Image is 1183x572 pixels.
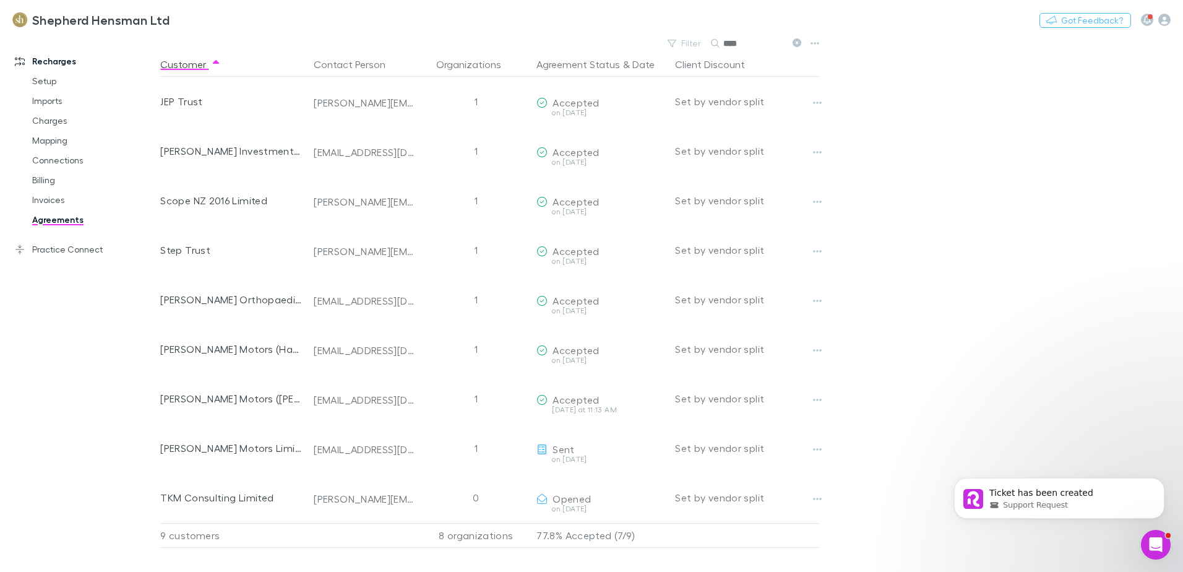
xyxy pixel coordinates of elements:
[420,225,531,275] div: 1
[536,307,665,314] div: on [DATE]
[314,146,415,158] div: [EMAIL_ADDRESS][DOMAIN_NAME]
[20,111,167,131] a: Charges
[536,357,665,364] div: on [DATE]
[20,71,167,91] a: Setup
[675,52,760,77] button: Client Discount
[553,344,599,356] span: Accepted
[420,176,531,225] div: 1
[314,493,415,505] div: [PERSON_NAME][EMAIL_ADDRESS][PERSON_NAME][DOMAIN_NAME]
[314,97,415,109] div: [PERSON_NAME][EMAIL_ADDRESS][DOMAIN_NAME]
[936,452,1183,539] iframe: Intercom notifications message
[1141,530,1171,560] iframe: Intercom live chat
[160,52,221,77] button: Customer
[420,77,531,126] div: 1
[536,52,665,77] div: &
[160,176,304,225] div: Scope NZ 2016 Limited
[12,12,27,27] img: Shepherd Hensman Ltd's Logo
[675,77,819,126] div: Set by vendor split
[20,150,167,170] a: Connections
[20,190,167,210] a: Invoices
[675,275,819,324] div: Set by vendor split
[536,158,665,166] div: on [DATE]
[20,170,167,190] a: Billing
[553,295,599,306] span: Accepted
[675,473,819,522] div: Set by vendor split
[160,324,304,374] div: [PERSON_NAME] Motors (Hastings) Limited
[420,423,531,473] div: 1
[314,443,415,456] div: [EMAIL_ADDRESS][DOMAIN_NAME]
[2,51,167,71] a: Recharges
[553,146,599,158] span: Accepted
[5,5,177,35] a: Shepherd Hensman Ltd
[632,52,655,77] button: Date
[420,374,531,423] div: 1
[160,275,304,324] div: [PERSON_NAME] Orthopaedics Limited
[675,324,819,374] div: Set by vendor split
[536,524,665,547] p: 77.8% Accepted (7/9)
[420,473,531,522] div: 0
[536,505,665,513] div: on [DATE]
[160,473,304,522] div: TKM Consulting Limited
[32,12,170,27] h3: Shepherd Hensman Ltd
[420,126,531,176] div: 1
[314,394,415,406] div: [EMAIL_ADDRESS][DOMAIN_NAME]
[536,52,620,77] button: Agreement Status
[314,245,415,258] div: [PERSON_NAME][EMAIL_ADDRESS][PERSON_NAME][DOMAIN_NAME]
[314,52,400,77] button: Contact Person
[553,394,599,405] span: Accepted
[553,493,591,505] span: Opened
[160,126,304,176] div: [PERSON_NAME] Investments Limited
[20,131,167,150] a: Mapping
[420,523,531,548] div: 8 organizations
[536,109,665,116] div: on [DATE]
[2,240,167,259] a: Practice Connect
[160,225,304,275] div: Step Trust
[420,275,531,324] div: 1
[675,374,819,423] div: Set by vendor split
[160,374,304,423] div: [PERSON_NAME] Motors ([PERSON_NAME]) Limited
[661,36,708,51] button: Filter
[160,77,304,126] div: JEP Trust
[20,91,167,111] a: Imports
[436,52,516,77] button: Organizations
[536,208,665,215] div: on [DATE]
[314,196,415,208] div: [PERSON_NAME][EMAIL_ADDRESS][DOMAIN_NAME]
[536,258,665,265] div: on [DATE]
[675,225,819,275] div: Set by vendor split
[314,344,415,357] div: [EMAIL_ADDRESS][DOMAIN_NAME]
[420,324,531,374] div: 1
[675,176,819,225] div: Set by vendor split
[553,97,599,108] span: Accepted
[160,423,304,473] div: [PERSON_NAME] Motors Limited
[314,295,415,307] div: [EMAIL_ADDRESS][DOMAIN_NAME]
[675,423,819,473] div: Set by vendor split
[553,245,599,257] span: Accepted
[1039,13,1131,28] button: Got Feedback?
[675,126,819,176] div: Set by vendor split
[553,196,599,207] span: Accepted
[536,406,665,414] div: [DATE] at 11:13 AM
[20,210,167,230] a: Agreements
[536,456,665,463] div: on [DATE]
[160,523,309,548] div: 9 customers
[553,443,574,455] span: Sent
